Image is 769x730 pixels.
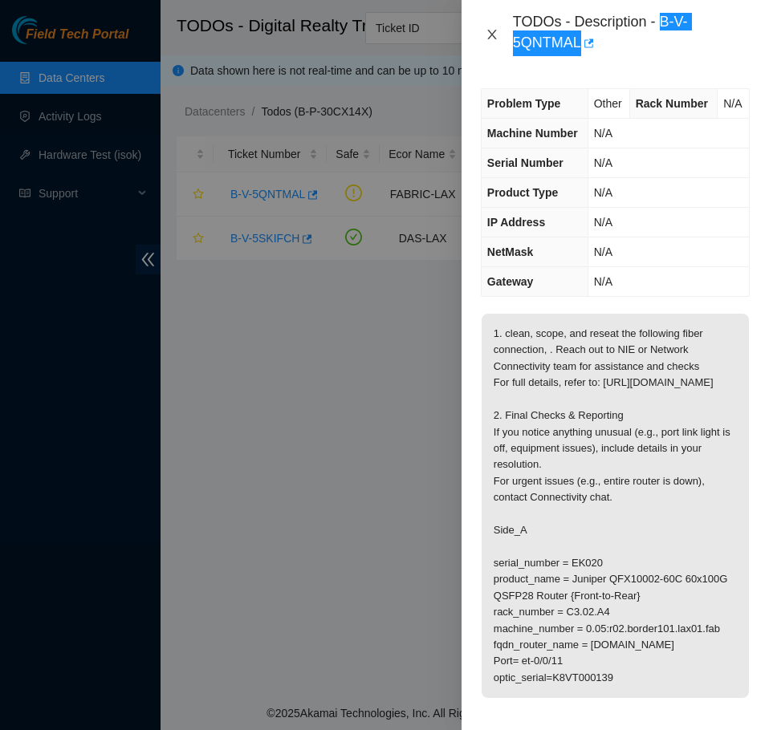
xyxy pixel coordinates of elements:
span: Machine Number [487,127,578,140]
span: N/A [594,127,612,140]
p: 1. clean, scope, and reseat the following fiber connection, . Reach out to NIE or Network Connect... [482,314,749,698]
span: IP Address [487,216,545,229]
span: Gateway [487,275,534,288]
span: Rack Number [636,97,708,110]
span: N/A [594,245,612,258]
span: Product Type [487,186,558,199]
span: N/A [594,156,612,169]
span: NetMask [487,245,534,258]
span: N/A [723,97,742,110]
span: N/A [594,186,612,199]
span: N/A [594,216,612,229]
span: close [486,28,498,41]
span: Problem Type [487,97,561,110]
div: TODOs - Description - B-V-5QNTMAL [513,13,750,56]
span: Serial Number [487,156,564,169]
span: N/A [594,275,612,288]
span: Other [594,97,622,110]
button: Close [481,27,503,43]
